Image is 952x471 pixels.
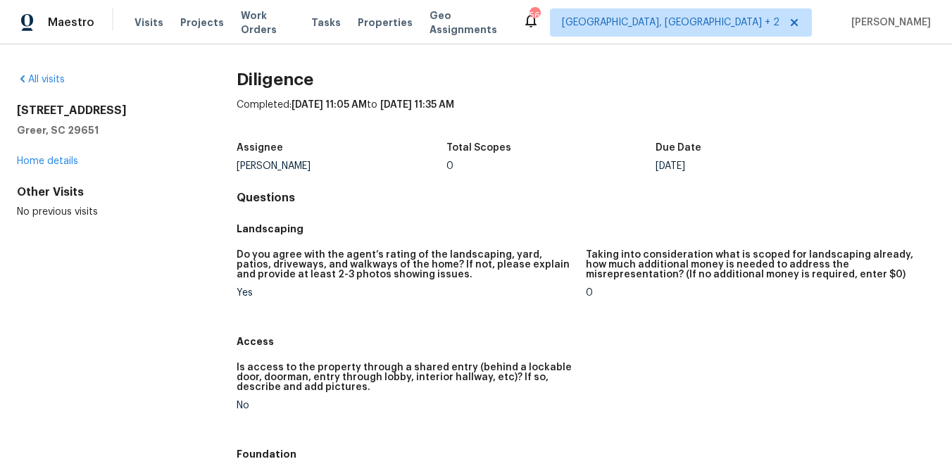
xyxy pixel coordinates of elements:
[180,15,224,30] span: Projects
[237,288,575,298] div: Yes
[17,207,98,217] span: No previous visits
[237,401,575,410] div: No
[237,98,935,134] div: Completed: to
[446,143,511,153] h5: Total Scopes
[656,161,865,171] div: [DATE]
[237,363,575,392] h5: Is access to the property through a shared entry (behind a lockable door, doorman, entry through ...
[237,250,575,280] h5: Do you agree with the agent’s rating of the landscaping, yard, patios, driveways, and walkways of...
[17,156,78,166] a: Home details
[237,73,935,87] h2: Diligence
[17,75,65,84] a: All visits
[846,15,931,30] span: [PERSON_NAME]
[430,8,506,37] span: Geo Assignments
[586,250,924,280] h5: Taking into consideration what is scoped for landscaping already, how much additional money is ne...
[17,185,192,199] div: Other Visits
[562,15,779,30] span: [GEOGRAPHIC_DATA], [GEOGRAPHIC_DATA] + 2
[292,100,367,110] span: [DATE] 11:05 AM
[311,18,341,27] span: Tasks
[530,8,539,23] div: 56
[48,15,94,30] span: Maestro
[446,161,656,171] div: 0
[358,15,413,30] span: Properties
[237,222,935,236] h5: Landscaping
[237,191,935,205] h4: Questions
[237,161,446,171] div: [PERSON_NAME]
[237,334,935,348] h5: Access
[17,103,192,118] h2: [STREET_ADDRESS]
[380,100,454,110] span: [DATE] 11:35 AM
[586,288,924,298] div: 0
[134,15,163,30] span: Visits
[237,143,283,153] h5: Assignee
[656,143,701,153] h5: Due Date
[237,447,935,461] h5: Foundation
[17,123,192,137] h5: Greer, SC 29651
[241,8,294,37] span: Work Orders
